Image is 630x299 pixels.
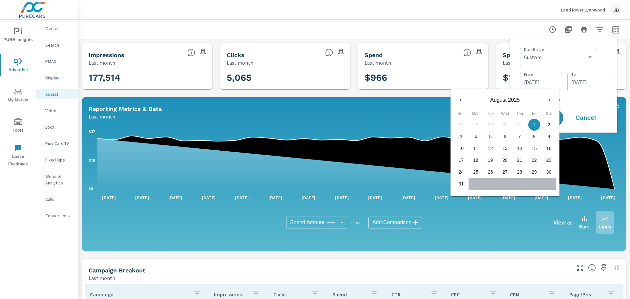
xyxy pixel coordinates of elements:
[527,108,542,119] span: Fri
[469,142,483,154] button: 11
[502,166,508,178] span: 27
[430,194,453,201] p: [DATE]
[2,118,34,134] span: Tools
[458,166,464,178] span: 24
[533,119,535,131] span: 1
[609,23,622,36] button: Select Date Range
[36,73,78,83] div: Display
[36,211,78,221] div: Conversions
[454,154,469,166] button: 17
[36,194,78,204] div: Calls
[541,142,556,154] button: 16
[546,154,552,166] span: 23
[45,25,73,32] p: Overall
[518,131,521,142] span: 7
[573,115,599,121] span: Cancel
[45,173,73,186] p: Website Analytics
[517,154,522,166] span: 21
[332,291,365,298] p: Spend
[554,219,573,226] h6: View as
[569,291,602,298] p: Page/Post Action
[541,131,556,142] button: 9
[325,49,333,56] span: The number of times an ad was clicked by a consumer.
[612,263,622,273] button: Minimize Widget
[488,166,493,178] span: 26
[2,28,34,44] span: PURE Insights
[368,217,422,228] div: Add Comparison
[466,97,544,103] span: August 2025
[503,72,620,83] h3: $12
[532,166,537,178] span: 29
[532,154,537,166] span: 22
[45,212,73,219] p: Conversions
[454,178,469,190] button: 31
[2,58,34,74] span: Advertise
[336,47,346,58] span: Save this to your personalized report
[541,166,556,178] button: 30
[541,154,556,166] button: 23
[463,194,486,201] p: [DATE]
[469,131,483,142] button: 4
[454,108,469,119] span: Sun
[458,154,464,166] span: 17
[187,49,195,56] span: The number of times an ad was shown on your behalf.
[546,142,552,154] span: 16
[460,131,462,142] span: 3
[610,4,622,16] div: JD
[89,52,124,58] h5: Impressions
[164,194,187,201] p: [DATE]
[45,196,73,203] p: Calls
[297,194,320,201] p: [DATE]
[469,166,483,178] button: 25
[503,52,562,58] h5: Spend Per Unit Sold
[593,23,606,36] button: Apply Filters
[473,154,478,166] span: 18
[503,59,529,67] p: Last month
[89,72,206,83] h3: 177,514
[497,194,520,201] p: [DATE]
[36,89,78,99] div: Social
[502,142,508,154] span: 13
[131,194,154,201] p: [DATE]
[264,194,287,201] p: [DATE]
[2,88,34,104] span: My Market
[483,166,498,178] button: 26
[562,23,575,36] button: "Export Report to PDF"
[364,194,387,201] p: [DATE]
[498,108,513,119] span: Wed
[541,119,556,131] button: 2
[227,72,344,83] h3: 5,065
[512,131,527,142] button: 7
[458,178,464,190] span: 31
[469,154,483,166] button: 18
[230,194,253,201] p: [DATE]
[548,131,550,142] span: 9
[227,52,244,58] h5: Clicks
[89,113,115,120] p: Last month
[89,130,95,134] text: $37
[36,155,78,165] div: Fixed Ops
[474,131,477,142] span: 4
[89,274,115,282] p: Last month
[597,194,619,201] p: [DATE]
[97,194,120,201] p: [DATE]
[463,49,471,56] span: The amount of money spent on advertising during the period.
[36,171,78,188] div: Website Analytics
[273,291,306,298] p: Clicks
[474,47,484,58] span: Save this to your personalized report
[530,194,553,201] p: [DATE]
[577,23,591,36] button: Print Report
[488,154,493,166] span: 19
[527,131,542,142] button: 8
[372,219,411,226] span: Add Comparison
[45,58,73,65] p: PMAX
[365,72,482,83] h3: $966
[469,108,483,119] span: Mon
[502,154,508,166] span: 20
[36,56,78,66] div: PMAX
[45,107,73,114] p: Video
[527,142,542,154] button: 15
[365,59,391,67] p: Last month
[2,144,34,168] span: Leave Feedback
[483,142,498,154] button: 12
